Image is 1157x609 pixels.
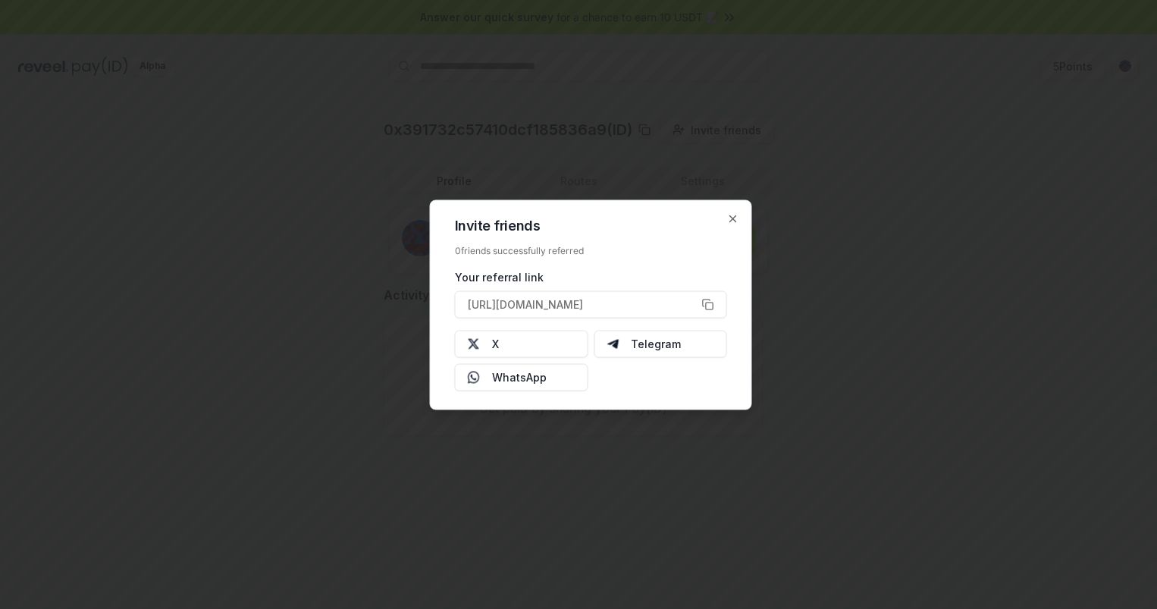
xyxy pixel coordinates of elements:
button: WhatsApp [455,363,588,391]
button: [URL][DOMAIN_NAME] [455,290,727,318]
button: Telegram [594,330,727,357]
h2: Invite friends [455,218,727,232]
div: 0 friends successfully referred [455,244,727,256]
div: Your referral link [455,268,727,284]
button: X [455,330,588,357]
img: X [468,337,480,350]
img: Whatsapp [468,371,480,383]
span: [URL][DOMAIN_NAME] [468,297,583,312]
img: Telegram [607,337,619,350]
